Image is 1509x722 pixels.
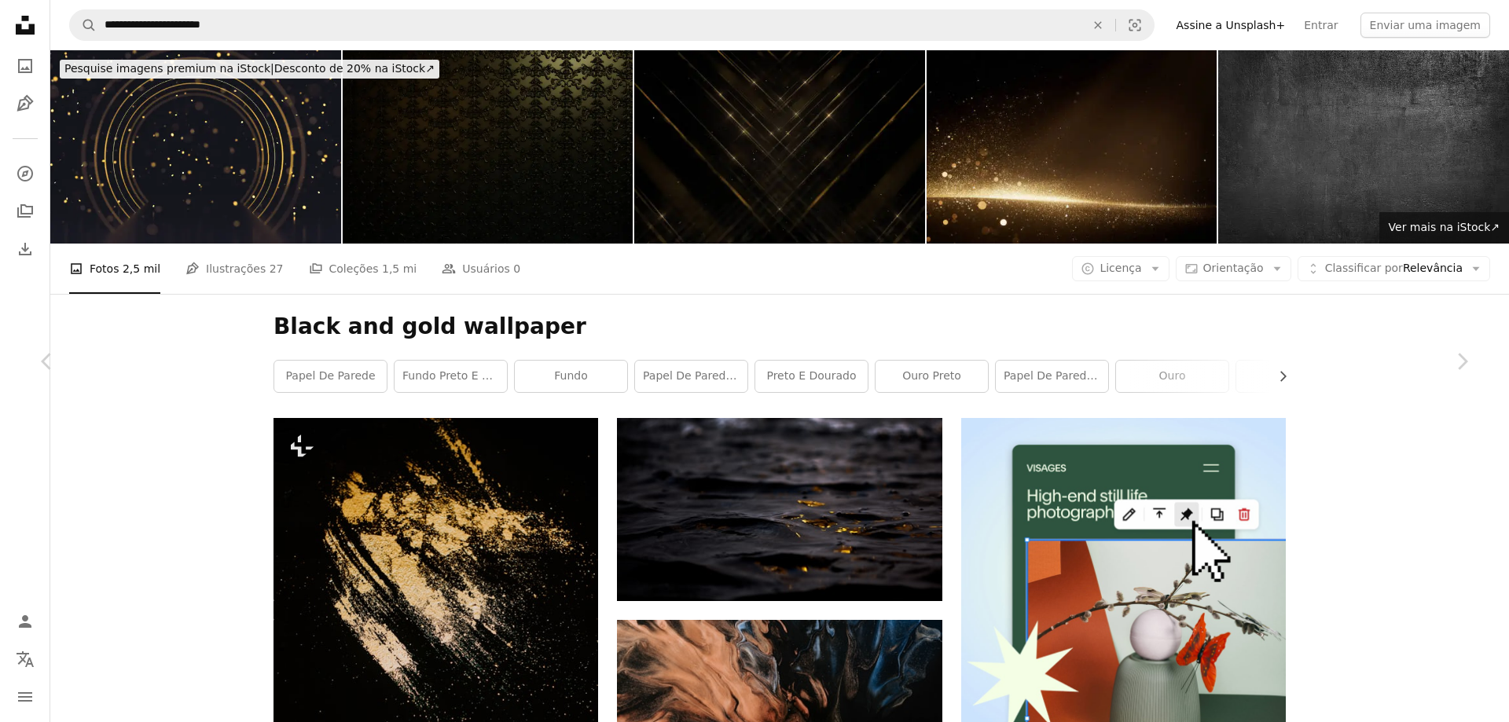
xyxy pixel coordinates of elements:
[343,50,633,244] img: Baroque Scrolls Golden Seamless Ornament
[1294,13,1347,38] a: Entrar
[927,50,1217,244] img: Fundo de partícula abstrato bonito - Glitter cor de ouro, Natal, Luxo
[382,260,417,277] span: 1,5 mi
[64,62,435,75] span: Desconto de 20% na iStock ↗
[9,606,41,637] a: Entrar / Cadastrar-se
[9,233,41,265] a: Histórico de downloads
[1218,50,1509,244] img: Luxo fundo preto
[1081,10,1115,40] button: Limpar
[1325,262,1403,274] span: Classificar por
[876,361,988,392] a: Ouro preto
[1116,10,1154,40] button: Pesquisa visual
[309,244,417,294] a: Coleções 1,5 mi
[617,502,942,516] a: corpo d'água
[274,361,387,392] a: papel de parede
[1415,286,1509,437] a: Próximo
[996,361,1108,392] a: papel de parede preto
[1072,256,1169,281] button: Licença
[69,9,1155,41] form: Pesquise conteúdo visual em todo o site
[1298,256,1490,281] button: Classificar porRelevância
[50,50,449,88] a: Pesquise imagens premium na iStock|Desconto de 20% na iStock↗
[1116,361,1228,392] a: ouro
[1389,221,1500,233] span: Ver mais na iStock ↗
[50,50,341,244] img: Gold Abstract Bokeh Background
[1325,261,1463,277] span: Relevância
[9,681,41,713] button: Menu
[1100,262,1141,274] span: Licença
[1236,361,1349,392] a: preto
[1269,361,1286,392] button: rolar lista para a direita
[9,643,41,675] button: Idioma
[1379,212,1509,244] a: Ver mais na iStock↗
[270,260,284,277] span: 27
[617,418,942,600] img: corpo d'água
[64,62,274,75] span: Pesquise imagens premium na iStock |
[515,361,627,392] a: fundo
[1203,262,1264,274] span: Orientação
[395,361,507,392] a: fundo preto e dourado
[1176,256,1291,281] button: Orientação
[274,654,598,668] a: uma cidade à noite
[755,361,868,392] a: preto e dourado
[9,196,41,227] a: Coleções
[70,10,97,40] button: Pesquise na Unsplash
[9,88,41,119] a: Ilustrações
[185,244,283,294] a: Ilustrações 27
[513,260,520,277] span: 0
[1360,13,1490,38] button: Enviar uma imagem
[9,158,41,189] a: Explorar
[1167,13,1295,38] a: Assine a Unsplash+
[274,313,1286,341] h1: Black and gold wallpaper
[9,50,41,82] a: Fotos
[635,361,747,392] a: papel de parede dourado
[442,244,520,294] a: Usuários 0
[634,50,925,244] img: Fundo do prêmio Ouro Abstrato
